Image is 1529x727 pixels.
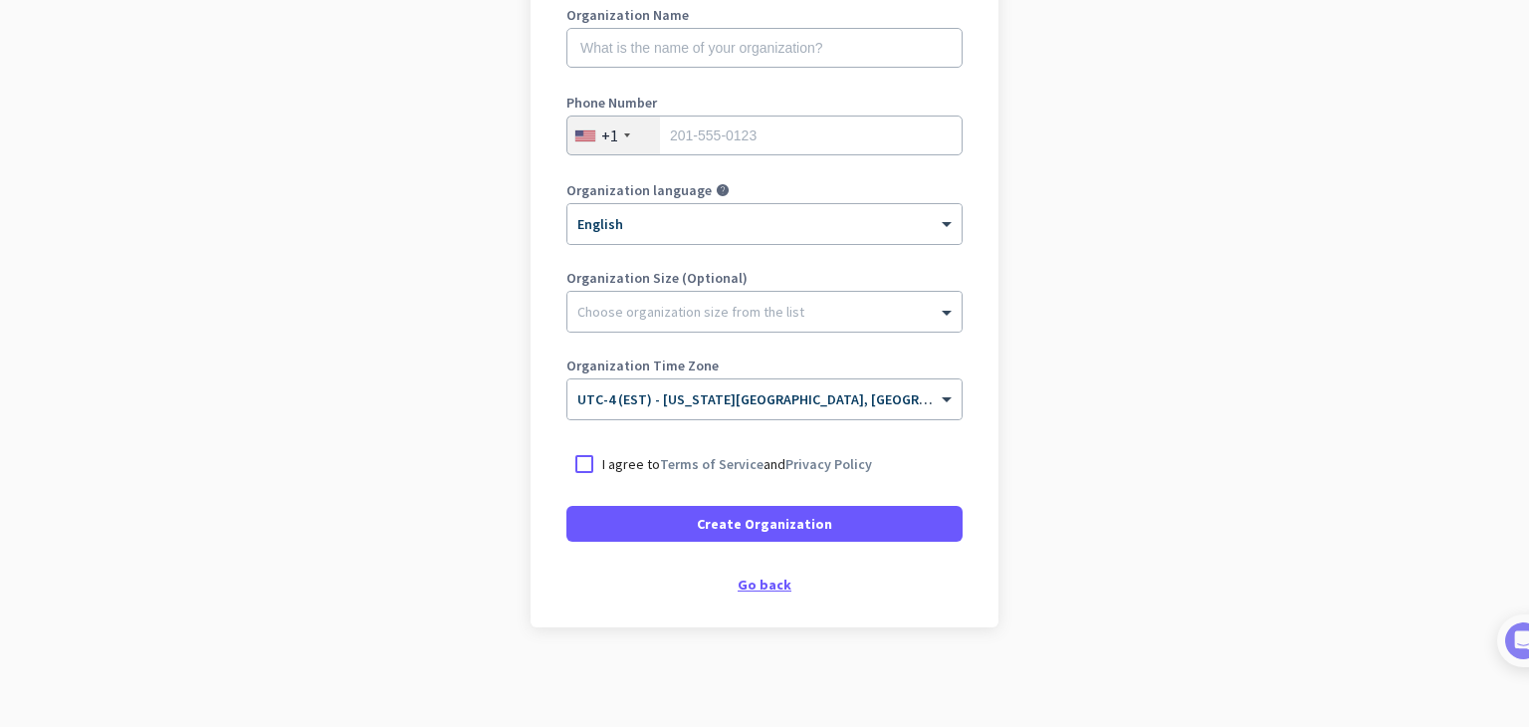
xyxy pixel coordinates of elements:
[660,455,764,473] a: Terms of Service
[566,506,963,542] button: Create Organization
[566,183,712,197] label: Organization language
[566,28,963,68] input: What is the name of your organization?
[716,183,730,197] i: help
[566,8,963,22] label: Organization Name
[785,455,872,473] a: Privacy Policy
[601,125,618,145] div: +1
[602,454,872,474] p: I agree to and
[566,359,963,372] label: Organization Time Zone
[566,271,963,285] label: Organization Size (Optional)
[566,96,963,110] label: Phone Number
[697,514,832,534] span: Create Organization
[566,578,963,592] div: Go back
[566,116,963,155] input: 201-555-0123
